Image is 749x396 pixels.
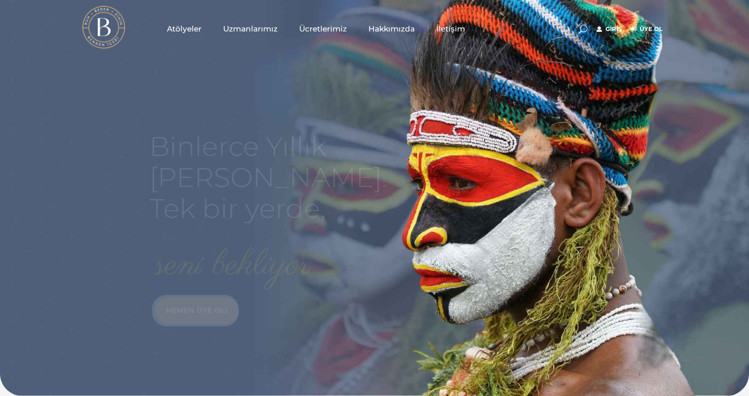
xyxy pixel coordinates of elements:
a: Atölyeler [156,6,212,51]
a: Giriş [597,24,622,35]
img: light logo [82,6,125,49]
a: Ücretlerimiz [288,6,358,51]
span: Hakkımızda [368,24,415,34]
rs-layer: seni bekliyor [155,246,310,285]
span: Atölyeler [167,24,202,34]
rs-layer: Binlerce Yıllık [PERSON_NAME]. Tek bir yerde, [149,131,387,224]
span: Ücretlerimiz [299,24,347,34]
a: Üye Ol [631,24,663,35]
a: Uzmanlarımız [212,6,288,51]
a: İletişim [426,6,476,51]
span: İletişim [436,24,465,34]
a: Hakkımızda [358,6,426,51]
a: HEMEN ÜYE OL! [155,297,238,324]
span: Uzmanlarımız [223,24,278,34]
